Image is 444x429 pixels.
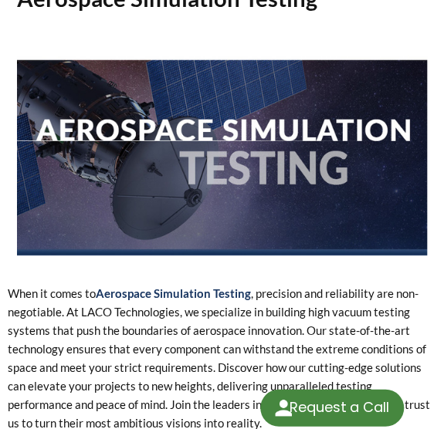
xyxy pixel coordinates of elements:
div: Request a Call [289,389,388,424]
img: round button [271,395,296,420]
img: Aerospace Technologies Banner [17,25,427,255]
div: Request a Call [260,389,404,426]
span: Aerospace Simulation Testing [96,286,251,300]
